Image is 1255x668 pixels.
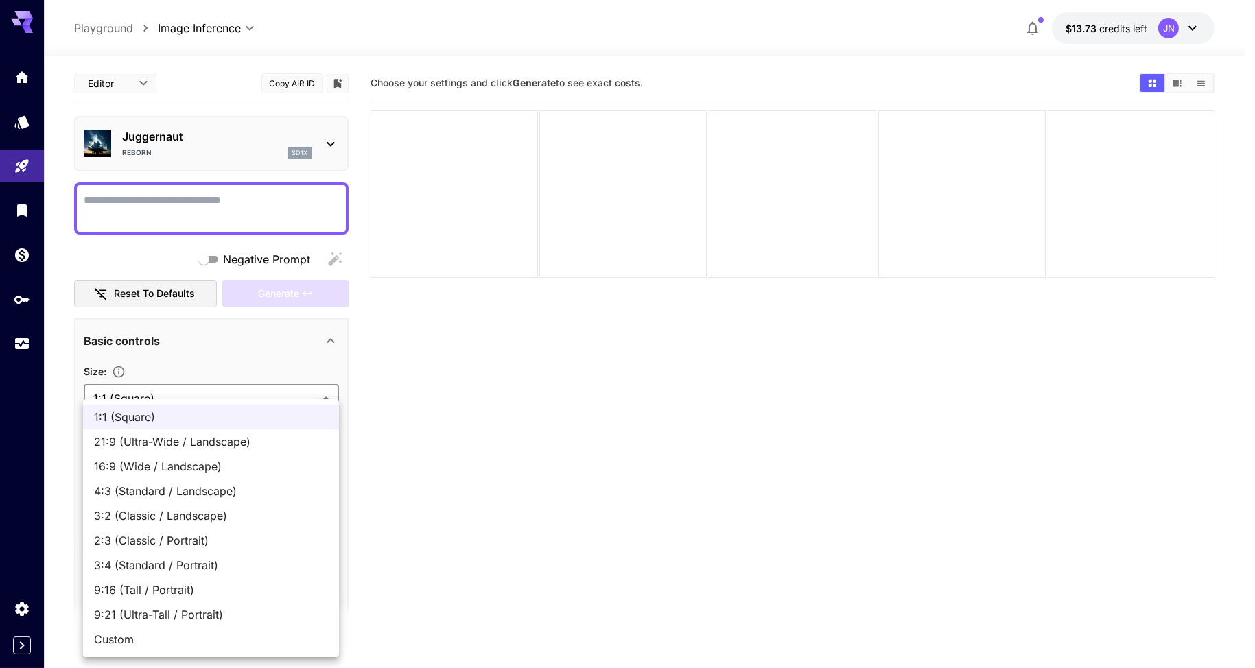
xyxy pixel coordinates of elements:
[94,532,328,549] span: 2:3 (Classic / Portrait)
[94,433,328,450] span: 21:9 (Ultra-Wide / Landscape)
[94,483,328,499] span: 4:3 (Standard / Landscape)
[94,409,328,425] span: 1:1 (Square)
[94,631,328,647] span: Custom
[94,557,328,573] span: 3:4 (Standard / Portrait)
[94,508,328,524] span: 3:2 (Classic / Landscape)
[94,458,328,475] span: 16:9 (Wide / Landscape)
[94,606,328,623] span: 9:21 (Ultra-Tall / Portrait)
[94,582,328,598] span: 9:16 (Tall / Portrait)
